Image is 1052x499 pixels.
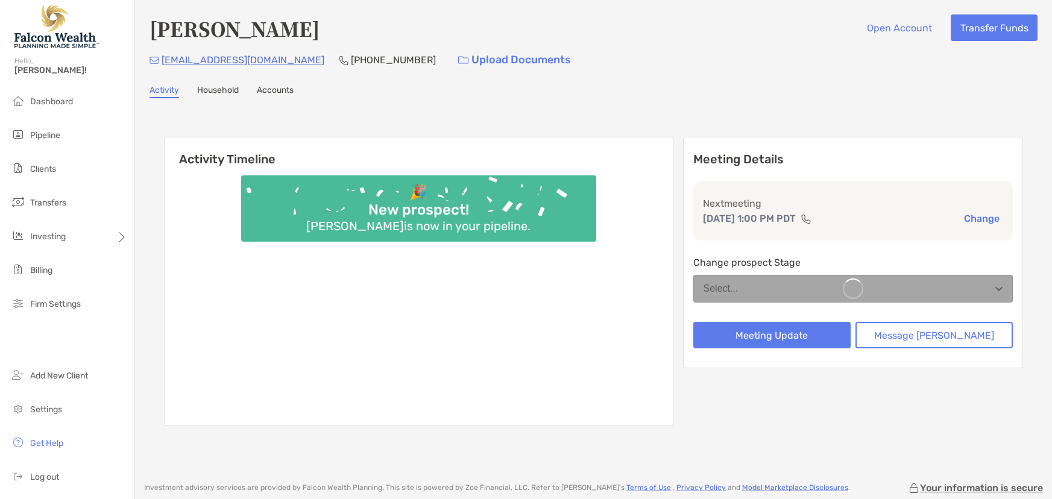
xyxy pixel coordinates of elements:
[30,130,60,140] span: Pipeline
[30,231,66,242] span: Investing
[30,404,62,415] span: Settings
[14,65,127,75] span: [PERSON_NAME]!
[676,483,726,492] a: Privacy Policy
[951,14,1038,41] button: Transfer Funds
[11,401,25,416] img: settings icon
[165,137,673,166] h6: Activity Timeline
[351,52,436,67] p: [PHONE_NUMBER]
[11,469,25,483] img: logout icon
[30,198,66,208] span: Transfers
[801,214,811,224] img: communication type
[11,93,25,108] img: dashboard icon
[14,5,99,48] img: Falcon Wealth Planning Logo
[241,175,596,231] img: Confetti
[150,57,159,64] img: Email Icon
[11,435,25,450] img: get-help icon
[450,47,579,73] a: Upload Documents
[257,85,294,98] a: Accounts
[150,14,320,42] h4: [PERSON_NAME]
[11,262,25,277] img: billing icon
[30,299,81,309] span: Firm Settings
[703,211,796,226] p: [DATE] 1:00 PM PDT
[626,483,671,492] a: Terms of Use
[301,219,535,233] div: [PERSON_NAME] is now in your pipeline.
[30,265,52,275] span: Billing
[11,368,25,382] img: add_new_client icon
[11,195,25,209] img: transfers icon
[458,56,468,64] img: button icon
[339,55,348,65] img: Phone Icon
[30,371,88,381] span: Add New Client
[30,96,73,107] span: Dashboard
[703,196,1004,211] p: Next meeting
[960,212,1003,225] button: Change
[11,296,25,310] img: firm-settings icon
[11,127,25,142] img: pipeline icon
[144,483,850,492] p: Investment advisory services are provided by Falcon Wealth Planning . This site is powered by Zoe...
[742,483,848,492] a: Model Marketplace Disclosures
[857,14,941,41] button: Open Account
[920,482,1043,494] p: Your information is secure
[30,438,63,448] span: Get Help
[11,161,25,175] img: clients icon
[11,228,25,243] img: investing icon
[693,255,1013,270] p: Change prospect Stage
[855,322,1013,348] button: Message [PERSON_NAME]
[693,322,851,348] button: Meeting Update
[197,85,239,98] a: Household
[693,152,1013,167] p: Meeting Details
[30,472,59,482] span: Log out
[150,85,179,98] a: Activity
[364,201,474,219] div: New prospect!
[30,164,56,174] span: Clients
[405,184,432,201] div: 🎉
[162,52,324,67] p: [EMAIL_ADDRESS][DOMAIN_NAME]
